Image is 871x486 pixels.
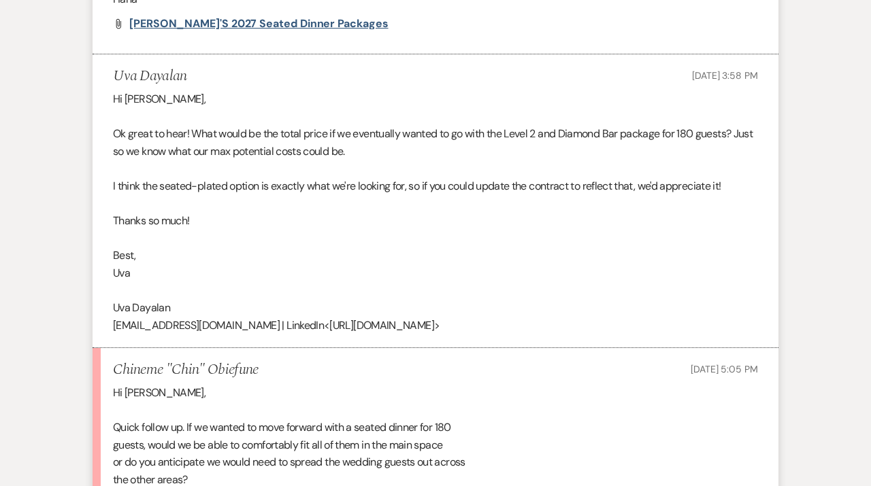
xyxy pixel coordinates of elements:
div: Hi [PERSON_NAME], Ok great to hear! What would be the total price if we eventually wanted to go w... [113,90,758,334]
span: [DATE] 3:58 PM [692,69,758,82]
h5: Chineme "Chin" Obiefune [113,362,259,379]
span: [PERSON_NAME]'s 2027 Seated Dinner Packages [129,16,389,31]
a: [PERSON_NAME]'s 2027 Seated Dinner Packages [129,18,389,29]
span: [DATE] 5:05 PM [691,363,758,375]
h5: Uva Dayalan [113,68,187,85]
